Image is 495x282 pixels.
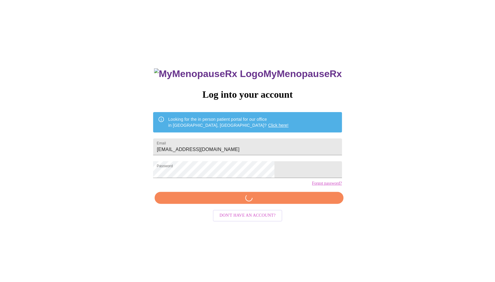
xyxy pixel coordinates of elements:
[213,210,282,221] button: Don't have an account?
[153,89,342,100] h3: Log into your account
[312,181,342,186] a: Forgot password?
[154,68,263,79] img: MyMenopauseRx Logo
[168,114,288,131] div: Looking for the in person patient portal for our office in [GEOGRAPHIC_DATA], [GEOGRAPHIC_DATA]?
[154,68,342,79] h3: MyMenopauseRx
[268,123,288,128] a: Click here!
[219,212,276,219] span: Don't have an account?
[211,212,284,218] a: Don't have an account?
